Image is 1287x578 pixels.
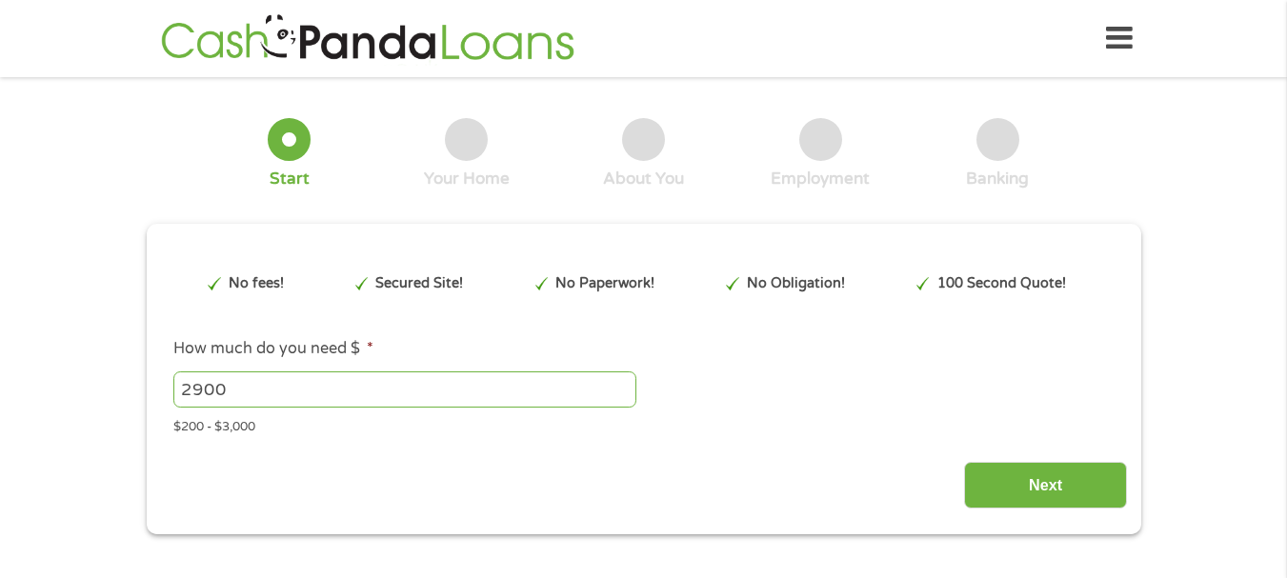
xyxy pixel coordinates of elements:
div: About You [603,169,684,189]
div: Employment [771,169,870,189]
p: Secured Site! [375,273,463,294]
div: Start [270,169,310,189]
input: Next [964,462,1127,508]
div: Your Home [424,169,510,189]
p: No fees! [229,273,284,294]
p: 100 Second Quote! [937,273,1066,294]
label: How much do you need $ [173,339,373,359]
p: No Paperwork! [555,273,654,294]
img: GetLoanNow Logo [155,11,580,66]
div: $200 - $3,000 [173,411,1113,437]
div: Banking [966,169,1029,189]
p: No Obligation! [747,273,845,294]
